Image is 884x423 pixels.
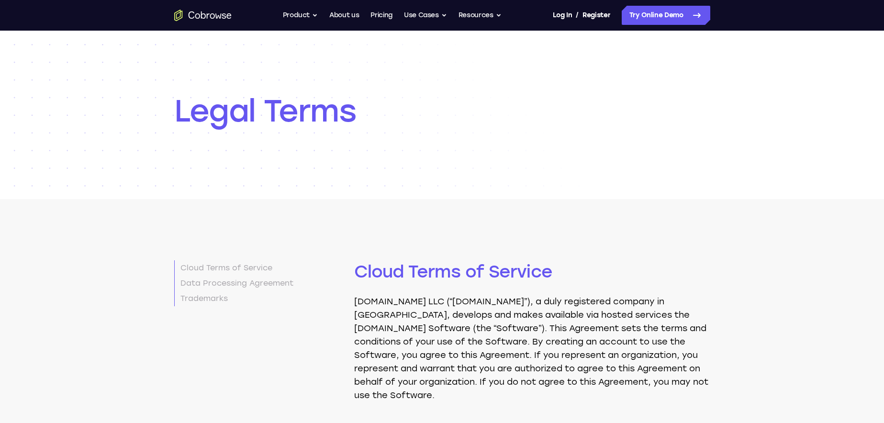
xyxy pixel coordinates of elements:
a: Cloud Terms of Service [174,260,293,276]
a: Pricing [370,6,392,25]
p: [DOMAIN_NAME] LLC (“[DOMAIN_NAME]”), a duly registered company in [GEOGRAPHIC_DATA], develops and... [354,295,710,402]
button: Use Cases [404,6,447,25]
h1: Legal Terms [174,92,710,130]
button: Product [283,6,318,25]
a: Data Processing Agreement [174,276,293,291]
a: Log In [553,6,572,25]
a: About us [329,6,359,25]
h2: Cloud Terms of Service [354,168,710,283]
a: Go to the home page [174,10,232,21]
a: Trademarks [174,291,293,306]
a: Register [582,6,610,25]
a: Try Online Demo [622,6,710,25]
button: Resources [459,6,502,25]
span: / [576,10,579,21]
